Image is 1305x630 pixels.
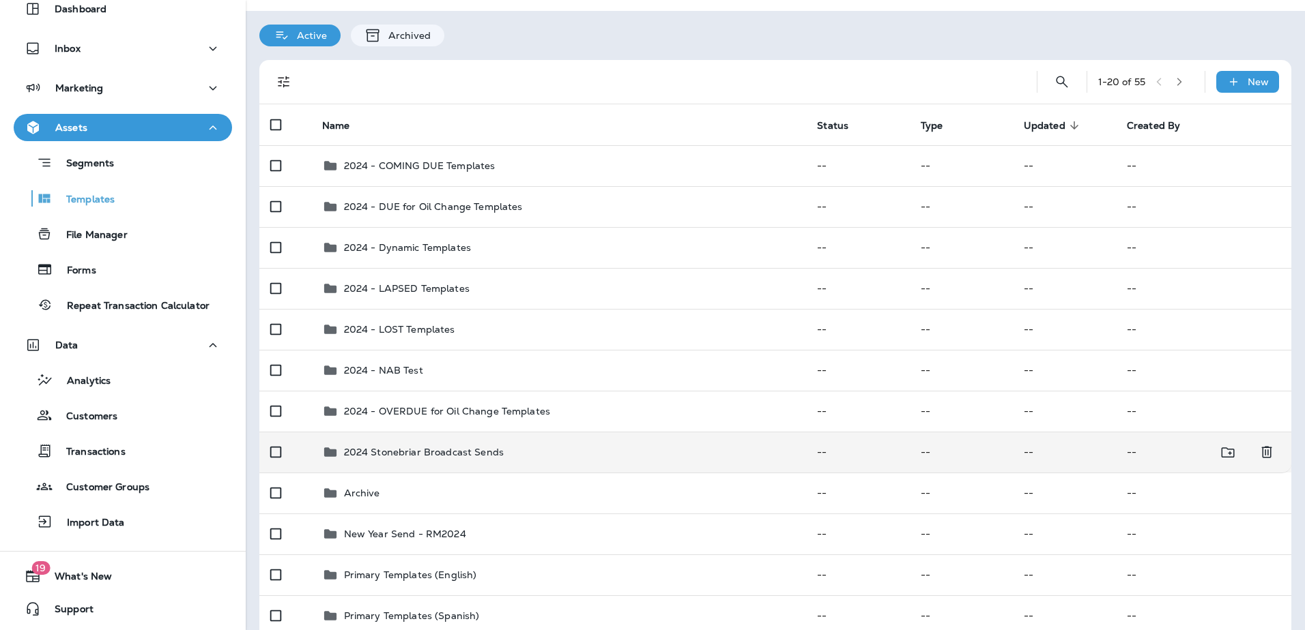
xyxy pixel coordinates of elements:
[806,350,909,391] td: --
[14,401,232,430] button: Customers
[1013,350,1116,391] td: --
[806,513,909,554] td: --
[1116,309,1291,350] td: --
[1248,76,1269,87] p: New
[14,220,232,248] button: File Manager
[53,481,149,494] p: Customer Groups
[53,157,114,171] p: Segments
[1116,472,1291,513] td: --
[344,569,477,580] p: Primary Templates (English)
[14,184,232,213] button: Templates
[1013,391,1116,432] td: --
[344,201,523,212] p: 2024 - DUE for Oil Change Templates
[344,610,480,621] p: Primary Templates (Spanish)
[53,265,96,277] p: Forms
[344,283,470,294] p: 2024 - LAPSED Templates
[53,300,210,313] p: Repeat Transaction Calculator
[1013,145,1116,186] td: --
[1127,119,1198,132] span: Created By
[55,82,103,93] p: Marketing
[382,30,431,41] p: Archived
[1013,227,1116,268] td: --
[806,472,909,513] td: --
[344,447,504,457] p: 2024 Stonebriar Broadcast Sends
[806,227,909,268] td: --
[344,528,466,539] p: New Year Send - RM2024
[322,119,368,132] span: Name
[1116,350,1291,391] td: --
[910,350,1013,391] td: --
[14,148,232,177] button: Segments
[14,472,232,500] button: Customer Groups
[1013,513,1116,554] td: --
[1013,309,1116,350] td: --
[910,554,1013,595] td: --
[1024,120,1065,132] span: Updated
[14,331,232,359] button: Data
[41,603,94,620] span: Support
[55,43,81,54] p: Inbox
[1013,554,1116,595] td: --
[1013,186,1116,227] td: --
[55,3,106,14] p: Dashboard
[806,145,909,186] td: --
[910,432,1013,472] td: --
[14,255,232,284] button: Forms
[14,595,232,622] button: Support
[910,268,1013,309] td: --
[1253,438,1280,466] button: Delete
[53,229,128,242] p: File Manager
[1024,119,1083,132] span: Updated
[344,487,380,498] p: Archive
[344,406,550,417] p: 2024 - OVERDUE for Oil Change Templates
[1116,227,1291,268] td: --
[344,324,455,335] p: 2024 - LOST Templates
[910,472,1013,513] td: --
[344,242,471,253] p: 2024 - Dynamic Templates
[1214,438,1242,466] button: Move to folder
[14,507,232,536] button: Import Data
[290,30,327,41] p: Active
[806,554,909,595] td: --
[344,365,423,376] p: 2024 - NAB Test
[1013,268,1116,309] td: --
[53,194,115,207] p: Templates
[806,391,909,432] td: --
[1127,120,1180,132] span: Created By
[14,436,232,465] button: Transactions
[910,186,1013,227] td: --
[55,340,78,350] p: Data
[1116,554,1291,595] td: --
[344,160,496,171] p: 2024 - COMING DUE Templates
[1116,145,1291,186] td: --
[41,571,112,587] span: What's New
[921,119,961,132] span: Type
[910,513,1013,554] td: --
[921,120,943,132] span: Type
[1048,68,1076,95] button: Search Templates
[14,365,232,394] button: Analytics
[53,517,125,530] p: Import Data
[1116,391,1291,432] td: --
[1013,472,1116,513] td: --
[1116,432,1239,472] td: --
[53,446,126,459] p: Transactions
[53,375,111,388] p: Analytics
[1013,432,1116,472] td: --
[1098,76,1145,87] div: 1 - 20 of 55
[910,391,1013,432] td: --
[1116,513,1291,554] td: --
[270,68,298,95] button: Filters
[806,186,909,227] td: --
[806,309,909,350] td: --
[14,114,232,141] button: Assets
[14,290,232,319] button: Repeat Transaction Calculator
[910,145,1013,186] td: --
[910,227,1013,268] td: --
[55,122,87,133] p: Assets
[817,120,848,132] span: Status
[910,309,1013,350] td: --
[817,119,866,132] span: Status
[31,561,50,575] span: 19
[806,268,909,309] td: --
